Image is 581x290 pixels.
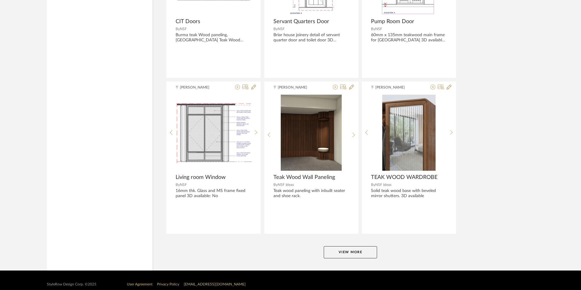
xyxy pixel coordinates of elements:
span: By [176,27,180,31]
span: NSF [180,27,187,31]
img: Teak Wood Wall Paneling [281,95,342,171]
div: Briar house joinery detail of servant quarter door and toilet door 3D available: No [273,33,349,43]
a: User Agreement [127,282,152,286]
span: By [371,27,375,31]
span: Pump Room Door [371,18,414,25]
div: 0 [273,95,349,171]
div: Teak wood paneling with inbuilt seater and shoe rack. [273,188,349,199]
a: [EMAIL_ADDRESS][DOMAIN_NAME] [184,282,246,286]
div: StyleRow Design Corp. ©2025 [47,282,96,287]
span: NSF [278,27,285,31]
div: 60mm x 135mm teakwood main frame for [GEOGRAPHIC_DATA] 3D available: No [371,33,447,43]
span: Teak Wood Wall Paneling [273,174,335,181]
div: Solid teak wood base with beveled mirror shutters. 3D available [371,188,447,199]
div: 16mm thk. Glass and MS frame fixed panel 3D available: No [176,188,251,199]
button: View More [324,246,377,258]
a: Privacy Policy [157,282,179,286]
span: NSF Ideas [375,183,391,187]
span: By [273,183,278,187]
img: Living room Window [176,102,251,163]
div: Burma teak Wood paneling, [GEOGRAPHIC_DATA] Teak Wood frame 3D available: No [176,33,251,43]
span: Servant Quarters Door [273,18,329,25]
span: [PERSON_NAME] [180,85,218,90]
span: Living room Window [176,174,226,181]
span: NSF [180,183,187,187]
span: [PERSON_NAME] [278,85,316,90]
span: By [176,183,180,187]
img: TEAK WOOD WARDROBE [382,95,436,171]
span: By [371,183,375,187]
span: NSF Ideas [278,183,294,187]
span: TEAK WOOD WARDROBE [371,174,437,181]
span: [PERSON_NAME] [375,85,414,90]
span: By [273,27,278,31]
span: CIT Doors [176,18,200,25]
span: NSF [375,27,382,31]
